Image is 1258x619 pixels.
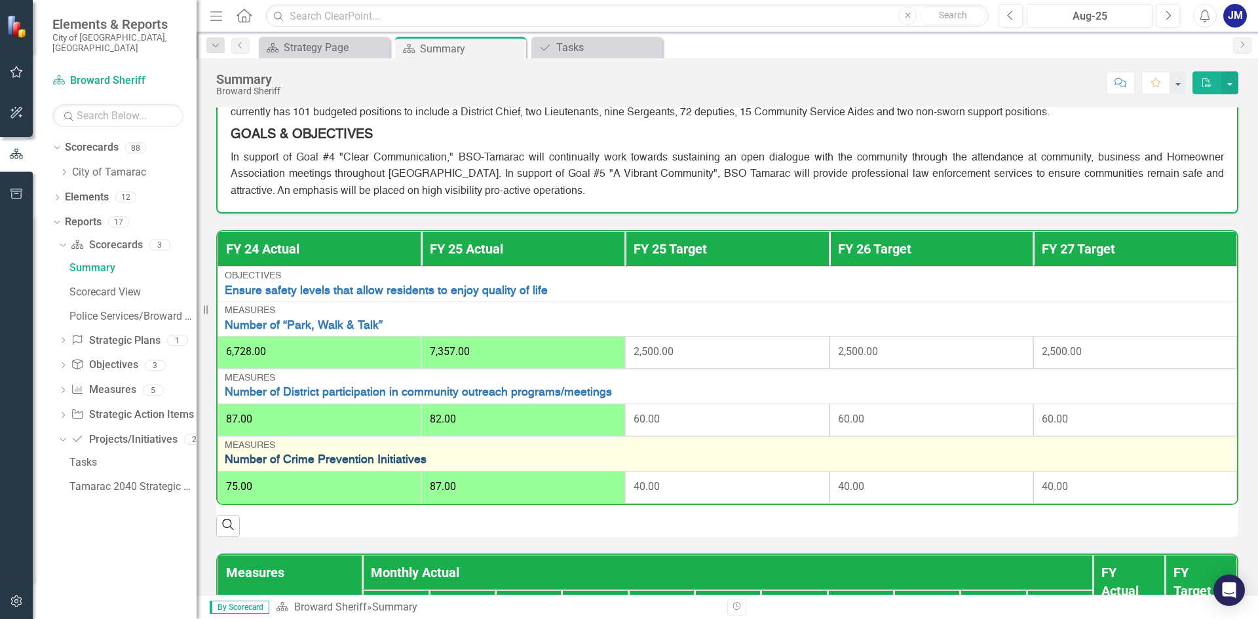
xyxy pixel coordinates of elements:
[276,600,717,615] div: »
[1031,9,1148,24] div: Aug-25
[920,7,985,25] button: Search
[231,153,1224,196] span: In support of Goal #4 "Clear Communication," BSO-Tamarac will continually work towards sustaining...
[634,345,674,358] span: 2,500.00
[66,452,197,473] a: Tasks
[372,601,417,613] div: Summary
[71,383,136,398] a: Measures
[71,407,193,422] a: Strategic Action Items
[294,601,367,613] a: Broward Sheriff
[71,238,142,253] a: Scorecards
[218,267,1237,301] td: Double-Click to Edit Right Click for Context Menu
[1223,4,1247,28] button: JM
[225,285,1230,297] a: Ensure safety levels that allow residents to enjoy quality of life
[838,345,878,358] span: 2,500.00
[634,413,660,425] span: 60.00
[115,192,136,203] div: 12
[125,142,146,153] div: 88
[66,476,197,497] a: Tamarac 2040 Strategic Plan - Departmental Action Plan
[430,480,456,493] span: 87.00
[218,436,1237,471] td: Double-Click to Edit Right Click for Context Menu
[430,345,470,358] span: 7,357.00
[1042,345,1082,358] span: 2,500.00
[1213,574,1245,606] div: Open Intercom Messenger
[71,432,177,447] a: Projects/Initiatives
[265,5,989,28] input: Search ClearPoint...
[284,39,387,56] div: Strategy Page
[71,333,160,348] a: Strategic Plans
[225,454,1230,466] a: Number of Crime Prevention Initiatives
[1042,480,1068,493] span: 40.00
[225,271,1230,281] div: Objectives
[210,601,269,614] span: By Scorecard
[145,360,166,371] div: 3
[71,358,138,373] a: Objectives
[420,41,523,57] div: Summary
[65,215,102,230] a: Reports
[143,385,164,396] div: 5
[218,369,1237,403] td: Double-Click to Edit Right Click for Context Menu
[72,165,197,180] a: City of Tamarac
[69,481,197,493] div: Tamarac 2040 Strategic Plan - Departmental Action Plan
[430,413,456,425] span: 82.00
[262,39,387,56] a: Strategy Page
[225,441,1230,451] div: Measures
[535,39,659,56] a: Tasks
[66,257,197,278] a: Summary
[66,282,197,303] a: Scorecard View
[69,310,197,322] div: Police Services/Broward Sheriff's Office (4120)
[52,104,183,127] input: Search Below...
[216,72,280,86] div: Summary
[149,239,170,250] div: 3
[184,434,205,445] div: 2
[226,345,266,358] span: 6,728.00
[108,217,129,228] div: 17
[66,306,197,327] a: Police Services/Broward Sheriff's Office (4120)
[52,73,183,88] a: Broward Sheriff
[69,286,197,298] div: Scorecard View
[7,14,29,37] img: ClearPoint Strategy
[65,190,109,205] a: Elements
[225,306,1230,316] div: Measures
[225,386,1230,399] a: Number of District participation in community outreach programs/meetings
[225,320,1230,332] a: Number of “Park, Walk & Talk”
[1042,413,1068,425] span: 60.00
[65,140,119,155] a: Scorecards
[1027,4,1153,28] button: Aug-25
[52,16,183,32] span: Elements & Reports
[556,39,659,56] div: Tasks
[634,480,660,493] span: 40.00
[231,90,1224,117] span: The Broward County Sheriff's Office provides full-time law enforcement services to the City of [G...
[225,373,1230,383] div: Measures
[838,413,864,425] span: 60.00
[231,128,373,141] strong: GOALS & OBJECTIVES
[216,86,280,96] div: Broward Sheriff
[226,413,252,425] span: 87.00
[69,262,197,274] div: Summary
[939,10,967,20] span: Search
[69,457,197,468] div: Tasks
[167,335,188,346] div: 1
[838,480,864,493] span: 40.00
[52,32,183,54] small: City of [GEOGRAPHIC_DATA], [GEOGRAPHIC_DATA]
[226,480,252,493] span: 75.00
[218,301,1237,336] td: Double-Click to Edit Right Click for Context Menu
